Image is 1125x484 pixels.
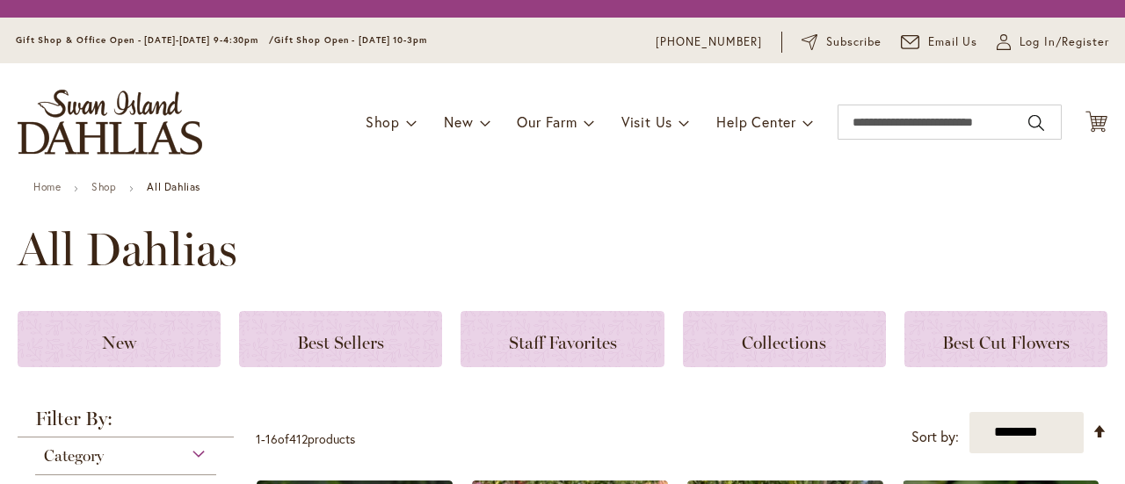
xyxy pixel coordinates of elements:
span: Staff Favorites [509,332,617,353]
span: Collections [742,332,826,353]
a: Home [33,180,61,193]
span: Log In/Register [1020,33,1109,51]
a: Collections [683,311,886,367]
button: Search [1028,109,1044,137]
span: Visit Us [621,112,672,131]
p: - of products [256,425,355,453]
strong: All Dahlias [147,180,200,193]
span: Gift Shop Open - [DATE] 10-3pm [274,34,427,46]
label: Sort by: [911,421,959,453]
span: Our Farm [517,112,577,131]
a: New [18,311,221,367]
a: store logo [18,90,202,155]
span: Email Us [928,33,978,51]
span: 16 [265,430,278,447]
span: Best Sellers [297,332,384,353]
span: 1 [256,430,261,447]
span: Shop [366,112,400,131]
a: Email Us [901,33,978,51]
span: 412 [289,430,308,447]
a: Log In/Register [997,33,1109,51]
span: New [102,332,136,353]
span: New [444,112,473,131]
a: Staff Favorites [461,311,664,367]
a: Subscribe [802,33,882,51]
span: Subscribe [826,33,882,51]
a: Best Cut Flowers [904,311,1107,367]
span: All Dahlias [18,223,237,276]
span: Category [44,446,104,466]
span: Gift Shop & Office Open - [DATE]-[DATE] 9-4:30pm / [16,34,274,46]
a: [PHONE_NUMBER] [656,33,762,51]
span: Best Cut Flowers [942,332,1070,353]
a: Shop [91,180,116,193]
a: Best Sellers [239,311,442,367]
span: Help Center [716,112,796,131]
strong: Filter By: [18,409,234,437]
